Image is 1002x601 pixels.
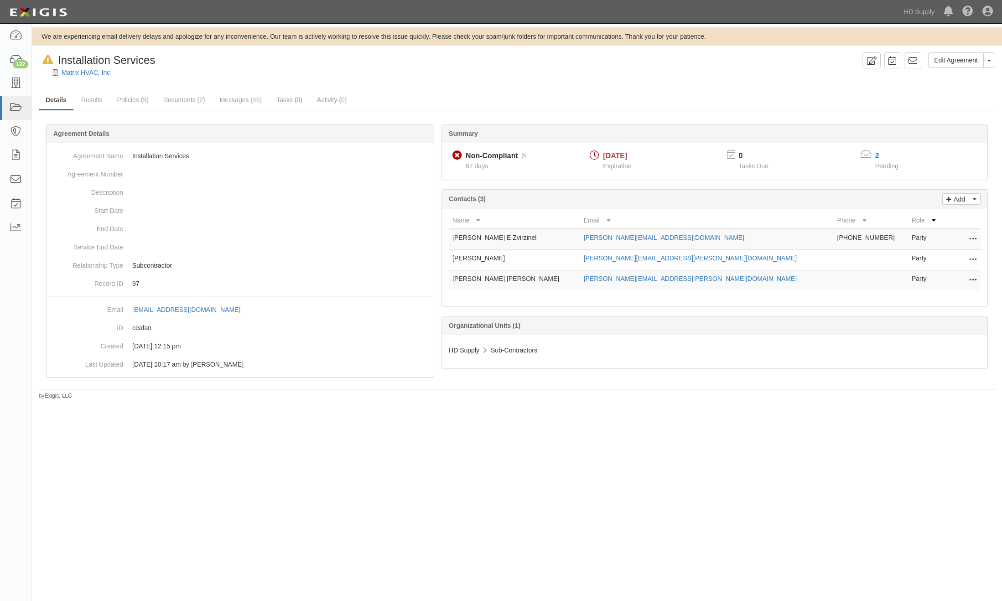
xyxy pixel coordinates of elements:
a: [PERSON_NAME][EMAIL_ADDRESS][PERSON_NAME][DOMAIN_NAME] [584,254,797,262]
div: Installation Services [39,52,155,68]
td: Party [908,229,944,250]
dt: Description [50,183,123,197]
img: logo-5460c22ac91f19d4615b14bd174203de0afe785f0fc80cf4dbbc73dc1793850b.png [7,4,70,21]
a: 2 [875,152,879,160]
dt: Created [50,337,123,351]
p: 97 [132,279,430,288]
span: [DATE] [603,152,627,160]
i: Help Center - Complianz [962,6,973,17]
span: HD Supply [449,347,479,354]
small: by [39,392,72,400]
a: [EMAIL_ADDRESS][DOMAIN_NAME] [132,306,250,313]
a: Activity (0) [310,91,353,109]
p: 0 [739,151,780,161]
i: Pending Review [522,153,527,160]
a: Add [942,193,969,205]
span: Installation Services [58,54,155,66]
a: Results [74,91,109,109]
a: Details [39,91,73,110]
dd: Subcontractor [50,256,430,275]
dd: [DATE] 12:15 pm [50,337,430,355]
th: Phone [834,212,908,229]
a: Policies (5) [110,91,156,109]
td: Party [908,250,944,270]
dt: Agreement Name [50,147,123,161]
b: Summary [449,130,478,137]
a: Exigis, LLC [45,393,72,399]
i: In Default since 06/22/2025 [42,55,53,65]
i: Non-Compliant [452,151,462,161]
td: [PHONE_NUMBER] [834,229,908,250]
b: Agreement Details [53,130,109,137]
dt: Email [50,300,123,314]
span: Expiration [603,162,631,170]
dt: End Date [50,220,123,233]
td: Party [908,270,944,291]
a: Matrix HVAC, Inc [62,69,110,76]
div: We are experiencing email delivery delays and apologize for any inconvenience. Our team is active... [32,32,1002,41]
td: [PERSON_NAME] [PERSON_NAME] [449,270,580,291]
dt: Record ID [50,275,123,288]
a: HD Supply [899,3,939,21]
div: Non-Compliant [466,151,518,161]
a: Edit Agreement [928,52,984,68]
a: Messages (45) [213,91,269,109]
div: 122 [13,60,28,68]
dd: Installation Services [50,147,430,165]
span: Pending [875,162,898,170]
dd: [DATE] 10:17 am by [PERSON_NAME] [50,355,430,373]
b: Contacts (3) [449,195,486,202]
dt: Agreement Number [50,165,123,179]
dt: ID [50,319,123,332]
span: Tasks Due [739,162,768,170]
th: Email [580,212,834,229]
a: Tasks (0) [270,91,309,109]
dt: Relationship Type [50,256,123,270]
b: Organizational Units (1) [449,322,520,329]
div: [EMAIL_ADDRESS][DOMAIN_NAME] [132,305,240,314]
span: Sub-Contractors [491,347,537,354]
td: [PERSON_NAME] [449,250,580,270]
th: Role [908,212,944,229]
th: Name [449,212,580,229]
dt: Service End Date [50,238,123,252]
a: Documents (2) [156,91,212,109]
span: Since 06/01/2025 [466,162,488,170]
td: [PERSON_NAME] E Zvirzinel [449,229,580,250]
a: [PERSON_NAME][EMAIL_ADDRESS][PERSON_NAME][DOMAIN_NAME] [584,275,797,282]
dt: Start Date [50,202,123,215]
a: [PERSON_NAME][EMAIL_ADDRESS][DOMAIN_NAME] [584,234,744,241]
dd: ceafan [50,319,430,337]
dt: Last Updated [50,355,123,369]
p: Add [951,194,965,204]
